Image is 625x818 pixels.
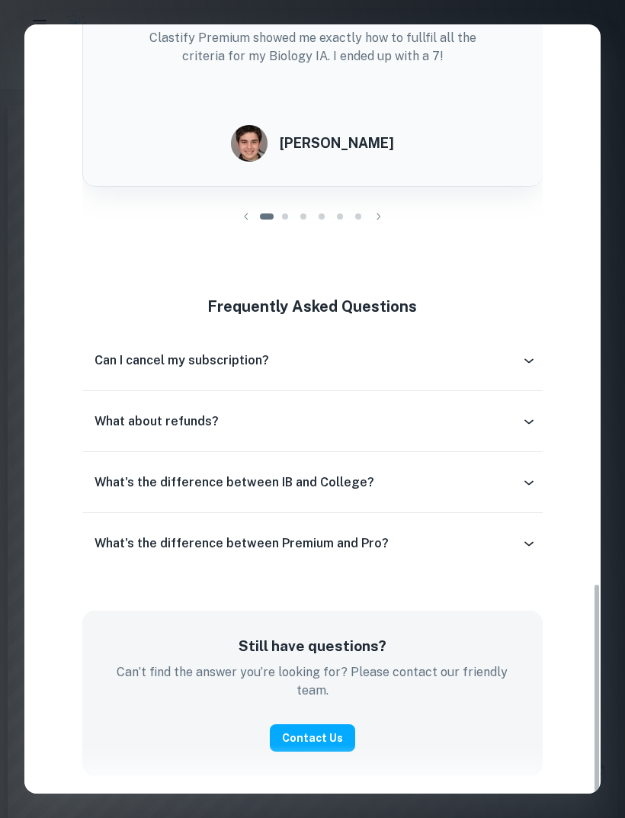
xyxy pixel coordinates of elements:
[107,635,519,657] h5: Still have questions?
[107,663,519,700] p: Can’t find the answer you’re looking for? Please contact our friendly team.
[82,525,543,562] div: What's the difference between Premium and Pro?
[82,295,543,318] h4: Frequently Asked Questions
[270,724,355,752] button: Contact Us
[95,534,389,553] h6: What's the difference between Premium and Pro?
[95,473,374,492] h6: What's the difference between IB and College?
[82,342,543,379] div: Can I cancel my subscription?
[95,412,219,431] h6: What about refunds?
[280,133,394,154] h6: [PERSON_NAME]
[95,351,269,370] h6: Can I cancel my subscription?
[82,464,543,501] div: What's the difference between IB and College?
[82,403,543,440] div: What about refunds?
[270,730,355,744] a: Contact Us
[231,125,268,162] img: Carlos
[144,29,482,66] p: Clastify Premium showed me exactly how to fullfil all the criteria for my Biology IA. I ended up ...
